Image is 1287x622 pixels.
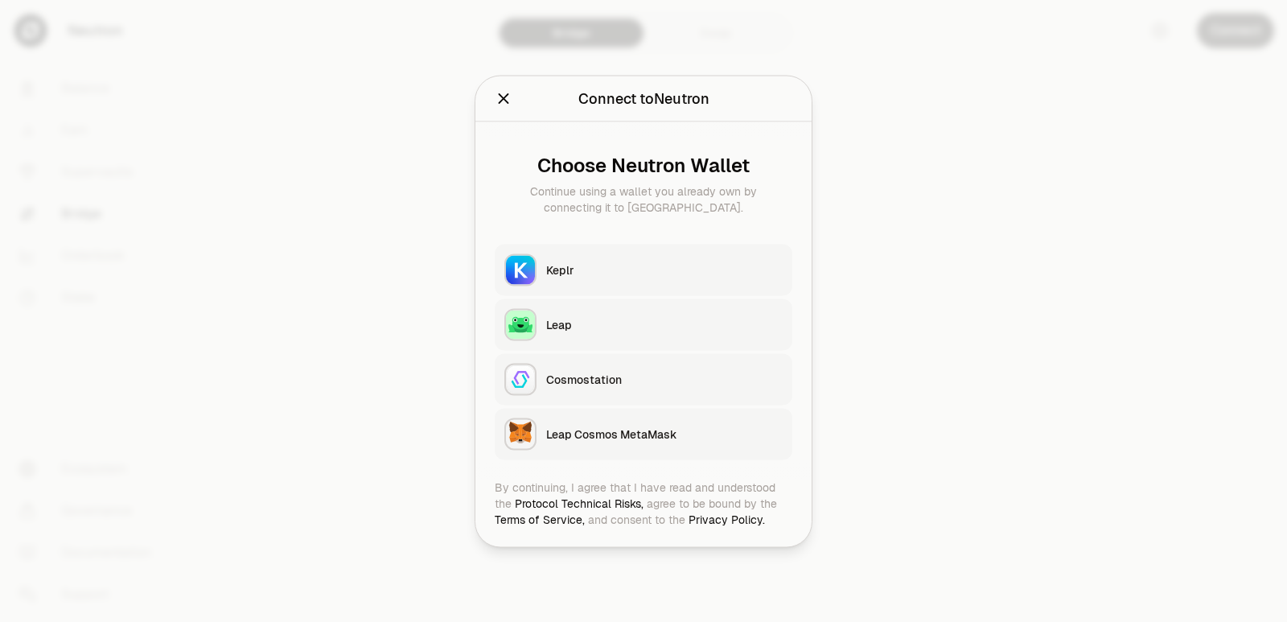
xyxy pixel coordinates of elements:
[515,496,643,510] a: Protocol Technical Risks,
[495,87,512,109] button: Close
[546,262,783,278] div: Keplr
[506,365,535,393] img: Cosmostation
[506,310,535,339] img: Leap
[689,512,765,526] a: Privacy Policy.
[546,426,783,442] div: Leap Cosmos MetaMask
[495,408,792,459] button: Leap Cosmos MetaMaskLeap Cosmos MetaMask
[578,87,709,109] div: Connect to Neutron
[495,244,792,295] button: KeplrKeplr
[508,183,779,215] div: Continue using a wallet you already own by connecting it to [GEOGRAPHIC_DATA].
[495,353,792,405] button: CosmostationCosmostation
[546,371,783,387] div: Cosmostation
[506,419,535,448] img: Leap Cosmos MetaMask
[495,479,792,527] div: By continuing, I agree that I have read and understood the agree to be bound by the and consent t...
[508,154,779,176] div: Choose Neutron Wallet
[495,299,792,350] button: LeapLeap
[546,316,783,332] div: Leap
[506,255,535,284] img: Keplr
[495,512,585,526] a: Terms of Service,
